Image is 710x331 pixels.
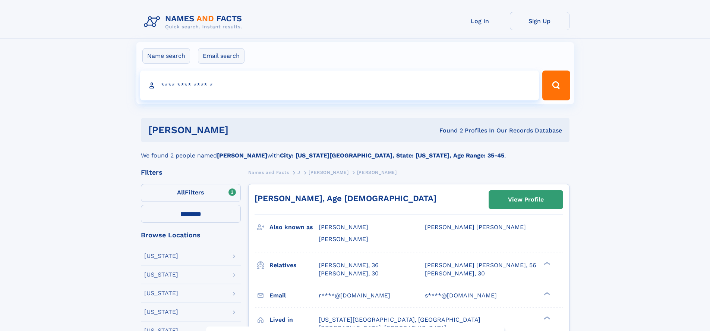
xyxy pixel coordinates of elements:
[450,12,510,30] a: Log In
[144,309,178,315] div: [US_STATE]
[319,235,368,243] span: [PERSON_NAME]
[425,224,526,231] span: [PERSON_NAME] [PERSON_NAME]
[144,253,178,259] div: [US_STATE]
[425,269,485,278] a: [PERSON_NAME], 30
[144,290,178,296] div: [US_STATE]
[489,191,563,209] a: View Profile
[269,289,319,302] h3: Email
[334,127,562,135] div: Found 2 Profiles In Our Records Database
[255,194,436,203] a: [PERSON_NAME], Age [DEMOGRAPHIC_DATA]
[309,170,348,175] span: [PERSON_NAME]
[144,272,178,278] div: [US_STATE]
[319,269,379,278] a: [PERSON_NAME], 30
[309,168,348,177] a: [PERSON_NAME]
[248,168,289,177] a: Names and Facts
[269,259,319,272] h3: Relatives
[141,12,248,32] img: Logo Names and Facts
[148,125,334,135] h1: [PERSON_NAME]
[297,168,300,177] a: J
[217,152,267,159] b: [PERSON_NAME]
[357,170,397,175] span: [PERSON_NAME]
[140,71,539,100] input: search input
[542,315,551,320] div: ❯
[269,313,319,326] h3: Lived in
[141,184,241,202] label: Filters
[198,48,244,64] label: Email search
[269,221,319,234] h3: Also known as
[542,71,570,100] button: Search Button
[319,224,368,231] span: [PERSON_NAME]
[177,189,185,196] span: All
[141,169,241,176] div: Filters
[319,316,480,323] span: [US_STATE][GEOGRAPHIC_DATA], [GEOGRAPHIC_DATA]
[508,191,544,208] div: View Profile
[280,152,504,159] b: City: [US_STATE][GEOGRAPHIC_DATA], State: [US_STATE], Age Range: 35-45
[142,48,190,64] label: Name search
[542,261,551,266] div: ❯
[297,170,300,175] span: J
[141,232,241,238] div: Browse Locations
[141,142,569,160] div: We found 2 people named with .
[542,291,551,296] div: ❯
[319,261,379,269] a: [PERSON_NAME], 36
[510,12,569,30] a: Sign Up
[425,261,536,269] a: [PERSON_NAME] [PERSON_NAME], 56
